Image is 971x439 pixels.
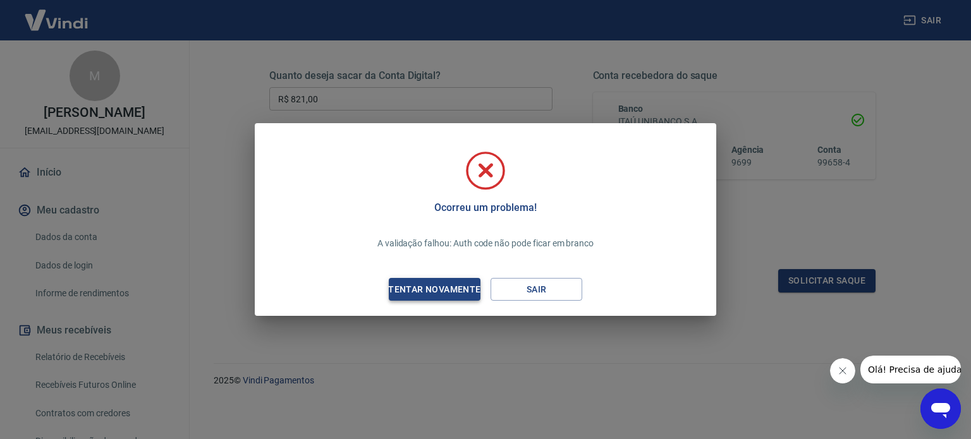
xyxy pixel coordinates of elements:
iframe: Botão para abrir a janela de mensagens [920,388,961,429]
iframe: Fechar mensagem [830,358,855,383]
p: A validação falhou: Auth code não pode ficar em branco [377,237,594,250]
div: Tentar novamente [373,282,496,298]
button: Sair [491,278,582,301]
iframe: Mensagem da empresa [860,356,961,383]
h5: Ocorreu um problema! [434,201,536,214]
button: Tentar novamente [389,278,480,301]
span: Olá! Precisa de ajuda? [8,9,106,19]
